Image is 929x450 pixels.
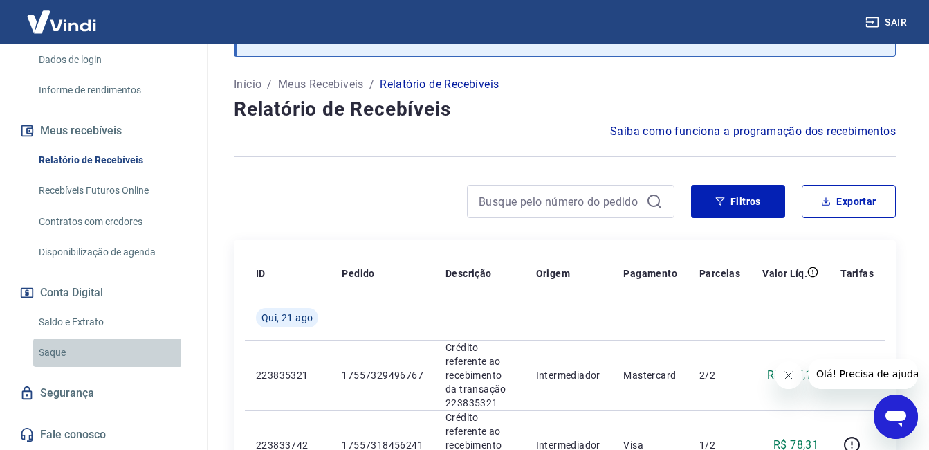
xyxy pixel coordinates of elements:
[536,368,602,382] p: Intermediador
[479,191,641,212] input: Busque pelo número do pedido
[234,76,261,93] a: Início
[234,96,896,123] h4: Relatório de Recebíveis
[699,267,740,280] p: Parcelas
[369,76,374,93] p: /
[8,10,116,21] span: Olá! Precisa de ajuda?
[33,177,190,205] a: Recebíveis Futuros Online
[33,46,190,74] a: Dados de login
[610,123,896,140] a: Saiba como funciona a programação dos recebimentos
[342,267,374,280] p: Pedido
[623,267,677,280] p: Pagamento
[445,267,492,280] p: Descrição
[261,311,313,325] span: Qui, 21 ago
[691,185,785,218] button: Filtros
[17,278,190,308] button: Conta Digital
[536,267,570,280] p: Origem
[380,76,499,93] p: Relatório de Recebíveis
[33,76,190,105] a: Informe de rendimentos
[802,185,896,218] button: Exportar
[17,1,107,43] img: Vindi
[445,341,514,410] p: Crédito referente ao recebimento da transação 223835321
[278,76,364,93] a: Meus Recebíveis
[33,308,190,336] a: Saldo e Extrato
[267,76,272,93] p: /
[17,420,190,450] a: Fale conosco
[33,146,190,174] a: Relatório de Recebíveis
[699,368,740,382] p: 2/2
[808,359,918,389] iframe: Mensagem da empresa
[33,208,190,236] a: Contratos com credores
[33,238,190,267] a: Disponibilização de agenda
[767,367,819,384] p: R$ 107,17
[256,368,320,382] p: 223835321
[863,10,912,35] button: Sair
[342,368,423,382] p: 17557329496767
[775,361,802,389] iframe: Fechar mensagem
[874,395,918,439] iframe: Botão para abrir a janela de mensagens
[762,267,807,280] p: Valor Líq.
[256,267,266,280] p: ID
[623,368,677,382] p: Mastercard
[17,116,190,146] button: Meus recebíveis
[17,378,190,408] a: Segurança
[840,267,874,280] p: Tarifas
[33,339,190,367] a: Saque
